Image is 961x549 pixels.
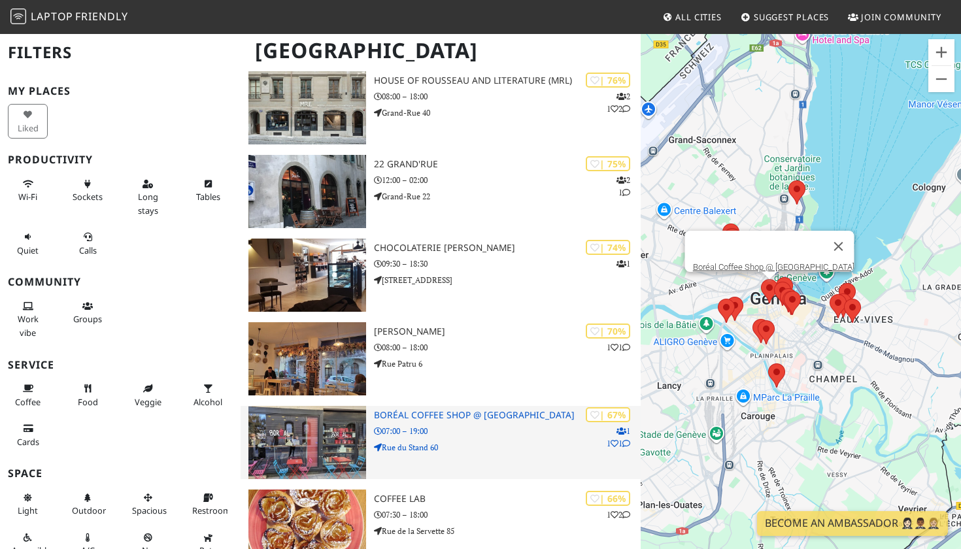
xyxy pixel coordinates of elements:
p: 1 1 1 [607,425,630,450]
span: Quiet [17,244,39,256]
p: 07:00 – 19:00 [374,425,641,437]
h3: Chocolaterie [PERSON_NAME] [374,242,641,254]
button: Close [823,231,854,262]
button: Quiet [8,226,48,261]
span: Laptop [31,9,73,24]
p: 09:30 – 18:30 [374,258,641,270]
span: Video/audio calls [79,244,97,256]
span: Friendly [75,9,127,24]
h2: Filters [8,33,233,73]
span: Group tables [73,313,102,325]
button: Restroom [188,487,228,522]
button: Tables [188,173,228,208]
h3: Boréal Coffee Shop @ [GEOGRAPHIC_DATA] [374,410,641,421]
span: Outdoor area [72,505,106,516]
button: Wi-Fi [8,173,48,208]
a: Become an Ambassador 🤵🏻‍♀️🤵🏾‍♂️🤵🏼‍♀️ [757,511,948,536]
button: Outdoor [68,487,108,522]
span: People working [18,313,39,338]
span: Food [78,396,98,408]
h3: [PERSON_NAME] [374,326,641,337]
button: Veggie [128,378,168,412]
h3: Service [8,359,233,371]
button: Spacious [128,487,168,522]
span: Credit cards [17,436,39,448]
p: 08:00 – 18:00 [374,341,641,354]
a: Join Community [843,5,947,29]
span: Long stays [138,191,158,216]
p: 1 2 [607,508,630,521]
button: Food [68,378,108,412]
span: Power sockets [73,191,103,203]
h1: [GEOGRAPHIC_DATA] [244,33,639,69]
span: Coffee [15,396,41,408]
button: Zoom out [928,66,954,92]
p: 2 1 2 [607,90,630,115]
a: Chocolaterie Philippe Pascoët | 74% 1 Chocolaterie [PERSON_NAME] 09:30 – 18:30 [STREET_ADDRESS] [241,239,641,312]
a: 22 grand'rue | 75% 21 22 grand'rue 12:00 – 02:00 Grand-Rue 22 [241,155,641,228]
span: Veggie [135,396,161,408]
span: Work-friendly tables [196,191,220,203]
div: | 66% [586,491,630,506]
div: | 67% [586,407,630,422]
span: All Cities [675,11,722,23]
span: Natural light [18,505,38,516]
img: Colette [248,322,366,395]
p: 2 1 [616,174,630,199]
a: All Cities [657,5,727,29]
span: Suggest Places [754,11,830,23]
img: 22 grand'rue [248,155,366,228]
button: Calls [68,226,108,261]
a: LaptopFriendly LaptopFriendly [10,6,128,29]
p: 1 [616,258,630,270]
h3: 22 grand'rue [374,159,641,170]
div: | 70% [586,324,630,339]
p: Rue de la Servette 85 [374,525,641,537]
button: Light [8,487,48,522]
div: | 74% [586,240,630,255]
a: House of Rousseau and Literature (MRL) | 76% 212 House of Rousseau and Literature (MRL) 08:00 – 1... [241,71,641,144]
img: LaptopFriendly [10,8,26,24]
img: House of Rousseau and Literature (MRL) [248,71,366,144]
button: Cards [8,418,48,452]
button: Coffee [8,378,48,412]
p: Grand-Rue 40 [374,107,641,119]
a: Boréal Coffee Shop @ [GEOGRAPHIC_DATA] [693,262,854,272]
h3: Productivity [8,154,233,166]
p: Grand-Rue 22 [374,190,641,203]
button: Long stays [128,173,168,221]
button: Alcohol [188,378,228,412]
p: 1 1 [607,341,630,354]
button: Groups [68,295,108,330]
span: Alcohol [194,396,222,408]
h3: My Places [8,85,233,97]
p: 12:00 – 02:00 [374,174,641,186]
span: Stable Wi-Fi [18,191,37,203]
span: Spacious [132,505,167,516]
p: [STREET_ADDRESS] [374,274,641,286]
h3: Community [8,276,233,288]
div: | 75% [586,156,630,171]
p: 08:00 – 18:00 [374,90,641,103]
span: Restroom [192,505,231,516]
h3: Coffee Lab [374,493,641,505]
button: Zoom in [928,39,954,65]
img: Boréal Coffee Shop @ Rue du Stand [248,406,366,479]
button: Work vibe [8,295,48,343]
p: Rue du Stand 60 [374,441,641,454]
a: Boréal Coffee Shop @ Rue du Stand | 67% 111 Boréal Coffee Shop @ [GEOGRAPHIC_DATA] 07:00 – 19:00 ... [241,406,641,479]
button: Sockets [68,173,108,208]
img: Chocolaterie Philippe Pascoët [248,239,366,312]
p: 07:30 – 18:00 [374,508,641,521]
a: Colette | 70% 11 [PERSON_NAME] 08:00 – 18:00 Rue Patru 6 [241,322,641,395]
a: Suggest Places [735,5,835,29]
h3: Space [8,467,233,480]
span: Join Community [861,11,941,23]
p: Rue Patru 6 [374,358,641,370]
